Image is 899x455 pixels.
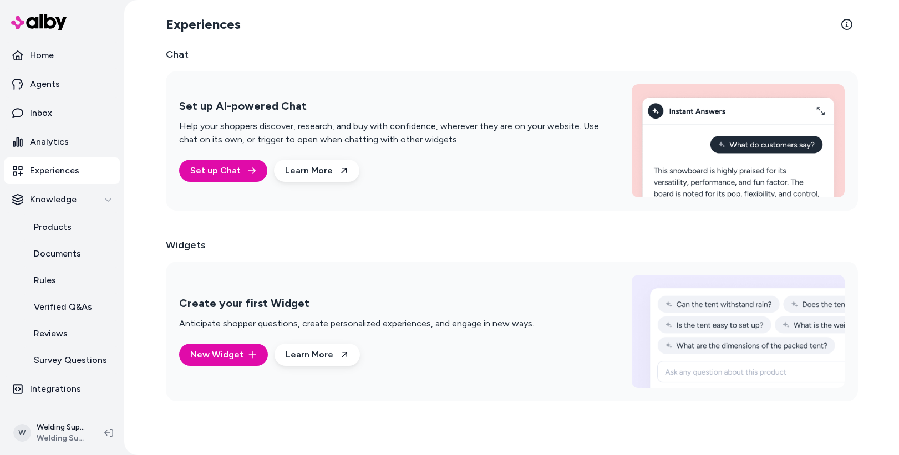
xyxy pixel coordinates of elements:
[166,47,858,62] h2: Chat
[23,214,120,241] a: Products
[30,106,52,120] p: Inbox
[166,237,206,253] h2: Widgets
[4,42,120,69] a: Home
[179,120,605,146] p: Help your shoppers discover, research, and buy with confidence, wherever they are on your website...
[23,294,120,320] a: Verified Q&As
[179,99,605,113] h2: Set up AI-powered Chat
[13,424,31,442] span: W
[34,327,68,340] p: Reviews
[23,241,120,267] a: Documents
[632,84,845,197] img: Set up AI-powered Chat
[30,382,81,396] p: Integrations
[23,267,120,294] a: Rules
[23,320,120,347] a: Reviews
[30,135,69,149] p: Analytics
[179,344,268,366] button: New Widget
[30,49,54,62] p: Home
[166,16,241,33] h2: Experiences
[274,160,359,182] a: Learn More
[4,100,120,126] a: Inbox
[34,247,81,260] p: Documents
[34,354,107,367] p: Survey Questions
[4,376,120,402] a: Integrations
[34,221,72,234] p: Products
[34,300,92,314] p: Verified Q&As
[23,347,120,374] a: Survey Questions
[4,71,120,98] a: Agents
[632,275,845,388] img: Create your first Widget
[34,274,56,287] p: Rules
[37,422,87,433] p: Welding Supplies from IOC Shopify
[179,296,534,310] h2: Create your first Widget
[4,129,120,155] a: Analytics
[37,433,87,444] span: Welding Supplies from IOC
[4,157,120,184] a: Experiences
[179,317,534,330] p: Anticipate shopper questions, create personalized experiences, and engage in new ways.
[7,415,95,451] button: WWelding Supplies from IOC ShopifyWelding Supplies from IOC
[4,186,120,213] button: Knowledge
[30,193,77,206] p: Knowledge
[179,160,267,182] a: Set up Chat
[30,164,79,177] p: Experiences
[11,14,67,30] img: alby Logo
[30,78,60,91] p: Agents
[275,344,360,366] a: Learn More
